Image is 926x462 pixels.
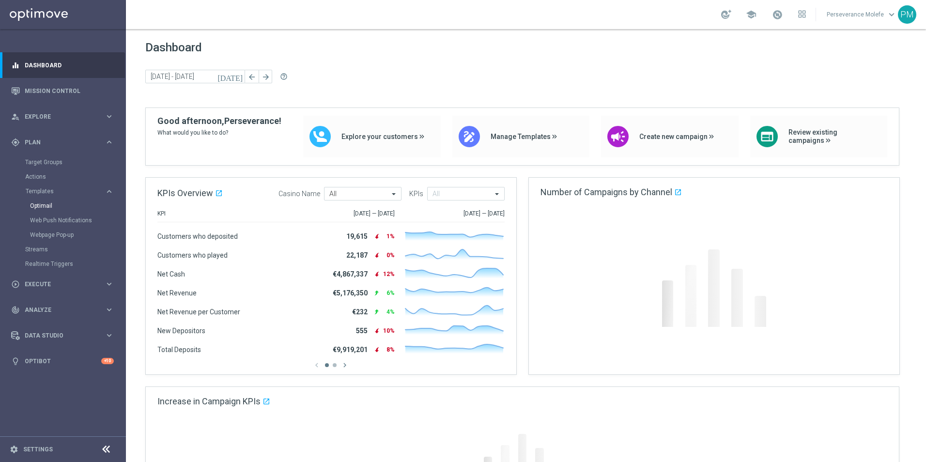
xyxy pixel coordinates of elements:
span: school [746,9,756,20]
span: Data Studio [25,333,105,339]
div: Optimail [30,199,125,213]
div: Streams [25,242,125,257]
a: Perseverance Molefekeyboard_arrow_down [826,7,898,22]
div: Analyze [11,306,105,314]
span: keyboard_arrow_down [886,9,897,20]
button: lightbulb Optibot +10 [11,357,114,365]
a: Dashboard [25,52,114,78]
button: equalizer Dashboard [11,62,114,69]
i: equalizer [11,61,20,70]
i: play_circle_outline [11,280,20,289]
div: Actions [25,169,125,184]
a: Target Groups [25,158,101,166]
a: Realtime Triggers [25,260,101,268]
a: Optimail [30,202,101,210]
i: keyboard_arrow_right [105,331,114,340]
div: Templates [25,184,125,242]
a: Web Push Notifications [30,216,101,224]
i: person_search [11,112,20,121]
i: keyboard_arrow_right [105,112,114,121]
div: Webpage Pop-up [30,228,125,242]
button: Templates keyboard_arrow_right [25,187,114,195]
a: Streams [25,246,101,253]
div: PM [898,5,916,24]
a: Mission Control [25,78,114,104]
i: keyboard_arrow_right [105,138,114,147]
button: gps_fixed Plan keyboard_arrow_right [11,139,114,146]
button: track_changes Analyze keyboard_arrow_right [11,306,114,314]
div: Data Studio [11,331,105,340]
span: Execute [25,281,105,287]
span: Analyze [25,307,105,313]
a: Actions [25,173,101,181]
div: Plan [11,138,105,147]
div: Optibot [11,348,114,374]
div: Realtime Triggers [25,257,125,271]
span: Plan [25,139,105,145]
a: Optibot [25,348,101,374]
a: Settings [23,447,53,452]
i: settings [10,445,18,454]
i: track_changes [11,306,20,314]
div: Web Push Notifications [30,213,125,228]
div: Target Groups [25,155,125,169]
i: lightbulb [11,357,20,366]
i: gps_fixed [11,138,20,147]
div: Templates [26,188,105,194]
button: Data Studio keyboard_arrow_right [11,332,114,339]
button: play_circle_outline Execute keyboard_arrow_right [11,280,114,288]
div: +10 [101,358,114,364]
i: keyboard_arrow_right [105,187,114,196]
a: Webpage Pop-up [30,231,101,239]
div: Dashboard [11,52,114,78]
span: Explore [25,114,105,120]
div: Execute [11,280,105,289]
span: Templates [26,188,95,194]
i: keyboard_arrow_right [105,305,114,314]
div: Explore [11,112,105,121]
div: Mission Control [11,78,114,104]
i: keyboard_arrow_right [105,279,114,289]
button: Mission Control [11,87,114,95]
button: person_search Explore keyboard_arrow_right [11,113,114,121]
